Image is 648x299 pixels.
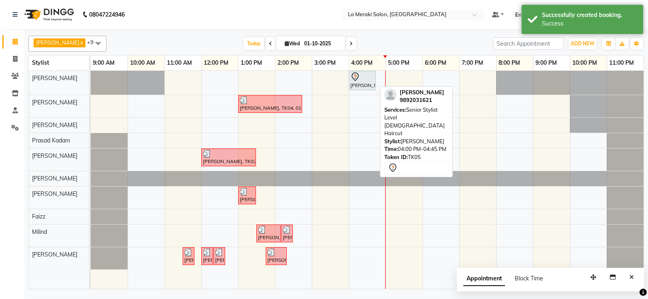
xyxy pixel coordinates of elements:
[570,57,599,69] a: 10:00 PM
[349,57,375,69] a: 4:00 PM
[423,57,448,69] a: 6:00 PM
[239,96,301,112] div: [PERSON_NAME], TK04, 01:00 PM-02:45 PM, Senior Stylist Level Men's Haircut,Men's Hair Color Senio...
[569,38,597,49] button: ADD NEW
[32,152,77,159] span: [PERSON_NAME]
[542,19,637,28] div: Success
[384,145,448,153] div: 04:00 PM-04:45 PM
[384,146,398,152] span: Time:
[384,153,448,161] div: TK05
[79,39,83,46] a: x
[36,39,79,46] span: [PERSON_NAME]
[384,89,396,101] img: profile
[384,154,408,160] span: Token ID:
[21,3,76,26] img: logo
[257,226,280,241] div: [PERSON_NAME], TK02, 01:30 PM-02:10 PM, Classic Pedicure Coffee
[128,57,157,69] a: 10:00 AM
[32,251,77,258] span: [PERSON_NAME]
[463,271,505,286] span: Appointment
[214,248,224,264] div: [PERSON_NAME], TK01, 12:20 PM-12:30 PM, Upper Lip Threading
[239,57,264,69] a: 1:00 PM
[91,57,117,69] a: 9:00 AM
[607,57,636,69] a: 11:00 PM
[571,40,595,47] span: ADD NEW
[87,39,100,45] span: +9
[202,248,212,264] div: [PERSON_NAME], TK01, 12:00 PM-12:20 PM, Eye Brows Threading
[239,188,255,203] div: [PERSON_NAME], TK03, 01:00 PM-01:30 PM, Premium [PERSON_NAME]
[32,190,77,197] span: [PERSON_NAME]
[282,226,292,241] div: [PERSON_NAME], TK02, 02:10 PM-02:25 PM, Nail Cut & File
[384,138,401,144] span: Stylist:
[312,57,338,69] a: 3:00 PM
[400,89,444,95] span: [PERSON_NAME]
[302,38,342,50] input: 2025-10-01
[626,271,637,284] button: Close
[32,59,49,66] span: Stylist
[386,57,411,69] a: 5:00 PM
[32,175,77,182] span: [PERSON_NAME]
[32,228,47,235] span: Milind
[533,57,559,69] a: 9:00 PM
[32,74,77,82] span: [PERSON_NAME]
[497,57,522,69] a: 8:00 PM
[384,106,406,113] span: Services:
[89,3,125,26] b: 08047224946
[493,37,564,50] input: Search Appointment
[384,106,445,137] span: Senior Stylist Level [DEMOGRAPHIC_DATA] Haircut
[542,11,637,19] div: Successfully created booking.
[266,248,286,264] div: [PERSON_NAME], TK04, 01:45 PM-02:20 PM, Rica Ears [DEMOGRAPHIC_DATA]/[DEMOGRAPHIC_DATA],[PERSON_N...
[384,138,448,146] div: [PERSON_NAME]
[202,150,255,165] div: [PERSON_NAME], TK02, 12:00 PM-01:30 PM, Stylist Root Touch Up
[515,275,543,282] span: Block Time
[283,40,302,47] span: Wed
[202,57,230,69] a: 12:00 PM
[165,57,194,69] a: 11:00 AM
[244,37,264,50] span: Today
[460,57,485,69] a: 7:00 PM
[32,213,45,220] span: Faizz
[400,96,444,104] div: 9892031621
[275,57,301,69] a: 2:00 PM
[32,121,77,129] span: [PERSON_NAME]
[183,248,194,264] div: [PERSON_NAME], TK01, 11:30 AM-11:40 AM, Forehead Threading
[350,72,375,89] div: [PERSON_NAME], TK05, 04:00 PM-04:45 PM, Senior Stylist Level [DEMOGRAPHIC_DATA] Haircut
[32,99,77,106] span: [PERSON_NAME]
[32,137,70,144] span: Prasad Kadam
